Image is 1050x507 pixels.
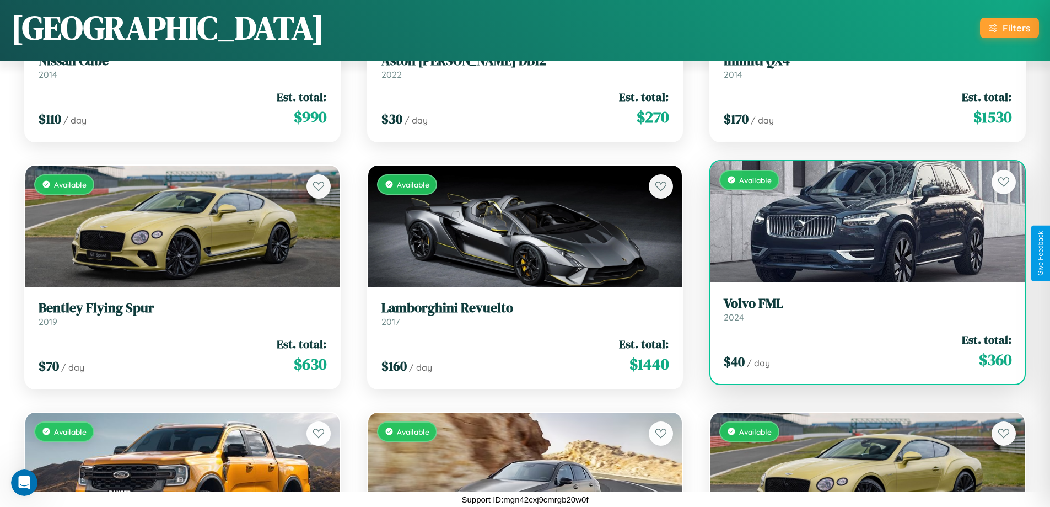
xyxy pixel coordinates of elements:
h3: Infiniti QX4 [724,53,1011,69]
a: Infiniti QX42014 [724,53,1011,80]
span: Est. total: [962,332,1011,348]
a: Volvo FML2024 [724,296,1011,323]
span: Available [739,427,772,436]
span: 2022 [381,69,402,80]
span: / day [747,357,770,369]
span: $ 40 [724,353,745,371]
span: / day [405,115,428,126]
span: / day [61,362,84,373]
span: $ 70 [39,357,59,375]
h1: [GEOGRAPHIC_DATA] [11,5,324,50]
h3: Aston [PERSON_NAME] DB12 [381,53,669,69]
span: Available [397,180,429,189]
h3: Bentley Flying Spur [39,300,326,316]
span: $ 170 [724,110,749,128]
span: $ 1440 [629,353,669,375]
span: Est. total: [962,89,1011,105]
a: Lamborghini Revuelto2017 [381,300,669,327]
span: $ 110 [39,110,61,128]
span: / day [751,115,774,126]
span: 2017 [381,316,400,327]
span: 2014 [39,69,57,80]
span: Est. total: [619,89,669,105]
span: Est. total: [277,89,326,105]
span: 2024 [724,312,744,323]
span: $ 30 [381,110,402,128]
span: Available [397,427,429,436]
span: $ 1530 [973,106,1011,128]
span: Available [54,180,87,189]
a: Bentley Flying Spur2019 [39,300,326,327]
button: Filters [980,18,1039,38]
span: Available [739,175,772,185]
span: 2014 [724,69,742,80]
div: Filters [1003,22,1030,34]
div: Give Feedback [1037,231,1044,276]
span: Est. total: [619,336,669,352]
a: Aston [PERSON_NAME] DB122022 [381,53,669,80]
span: $ 270 [637,106,669,128]
h3: Volvo FML [724,296,1011,312]
span: $ 990 [294,106,326,128]
span: 2019 [39,316,57,327]
p: Support ID: mgn42cxj9cmrgb20w0f [461,492,588,507]
span: / day [63,115,87,126]
h3: Lamborghini Revuelto [381,300,669,316]
a: Nissan Cube2014 [39,53,326,80]
h3: Nissan Cube [39,53,326,69]
span: $ 160 [381,357,407,375]
span: $ 630 [294,353,326,375]
span: $ 360 [979,349,1011,371]
span: / day [409,362,432,373]
span: Available [54,427,87,436]
iframe: Intercom live chat [11,469,37,496]
span: Est. total: [277,336,326,352]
